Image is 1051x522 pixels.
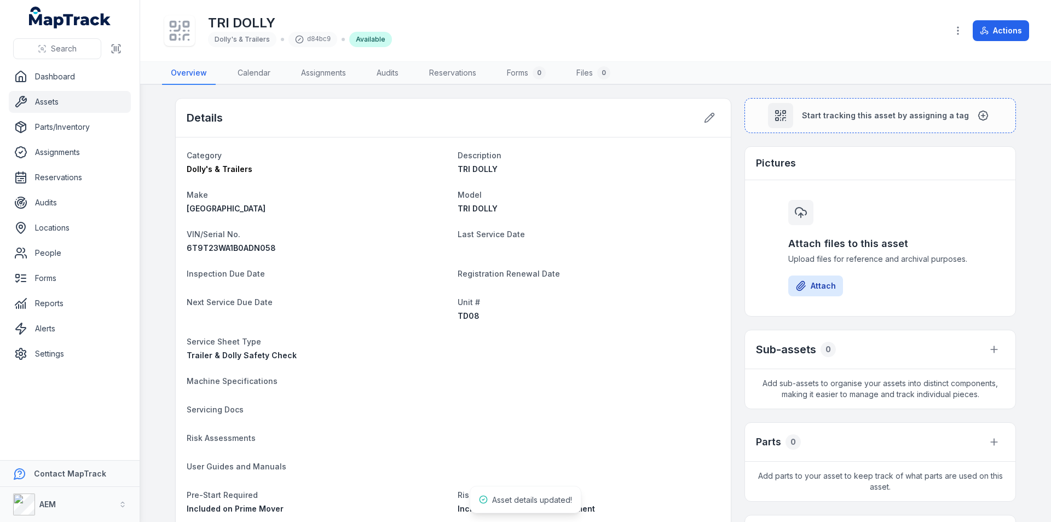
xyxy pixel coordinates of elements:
div: d84bc9 [288,32,337,47]
span: Add sub-assets to organise your assets into distinct components, making it easier to manage and t... [745,369,1015,409]
span: Service Sheet Type [187,337,261,346]
a: Settings [9,343,131,365]
strong: AEM [39,500,56,509]
a: Overview [162,62,216,85]
h3: Pictures [756,156,796,171]
span: VIN/Serial No. [187,230,240,239]
span: [GEOGRAPHIC_DATA] [187,204,265,213]
a: Calendar [229,62,279,85]
a: MapTrack [29,7,111,28]
span: Last Service Date [458,230,525,239]
span: Model [458,190,482,199]
span: TD08 [458,311,480,320]
span: Make [187,190,208,199]
a: Locations [9,217,131,239]
span: Trailer & Dolly Safety Check [187,351,297,360]
span: Dolly's & Trailers [215,35,270,43]
span: Machine Specifications [187,376,278,386]
a: Forms0 [498,62,555,85]
a: Reservations [420,62,485,85]
span: TRI DOLLY [458,204,498,213]
span: Description [458,151,501,160]
h2: Details [187,110,223,125]
span: Inspection Due Date [187,269,265,278]
div: 0 [533,66,546,79]
span: Registration Renewal Date [458,269,560,278]
a: Assignments [292,62,355,85]
span: Upload files for reference and archival purposes. [788,254,972,265]
span: 6T9T23WA1B0ADN058 [187,243,276,253]
button: Start tracking this asset by assigning a tag [744,98,1016,133]
a: Dashboard [9,66,131,88]
a: Alerts [9,318,131,340]
div: 0 [786,434,801,450]
a: Reports [9,292,131,314]
span: Search [51,43,77,54]
div: 0 [597,66,610,79]
span: Start tracking this asset by assigning a tag [802,110,969,121]
a: Parts/Inventory [9,116,131,138]
strong: Contact MapTrack [34,469,106,478]
span: Category [187,151,222,160]
span: Servicing Docs [187,405,244,414]
span: Risk Assessments [187,433,256,443]
a: Assignments [9,141,131,163]
div: 0 [821,342,836,357]
a: Audits [368,62,407,85]
span: Add parts to your asset to keep track of what parts are used on this asset. [745,462,1015,501]
h3: Attach files to this asset [788,236,972,251]
h3: Parts [756,434,781,450]
span: Pre-Start Required [187,490,258,500]
button: Attach [788,276,843,296]
h2: Sub-assets [756,342,816,357]
a: Forms [9,267,131,289]
button: Search [13,38,101,59]
span: Dolly's & Trailers [187,164,252,174]
span: Included on Truck Risk Assessment [458,504,595,513]
span: Asset details updated! [492,495,572,504]
div: Available [349,32,392,47]
h1: TRI DOLLY [208,14,392,32]
button: Actions [973,20,1029,41]
span: Unit # [458,297,480,307]
a: Files0 [568,62,619,85]
a: Reservations [9,167,131,188]
span: Next Service Due Date [187,297,273,307]
a: Audits [9,192,131,214]
a: People [9,242,131,264]
span: User Guides and Manuals [187,462,286,471]
span: Included on Prime Mover [187,504,284,513]
span: Risk Assessment needed? [458,490,558,500]
a: Assets [9,91,131,113]
span: TRI DOLLY [458,164,498,174]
